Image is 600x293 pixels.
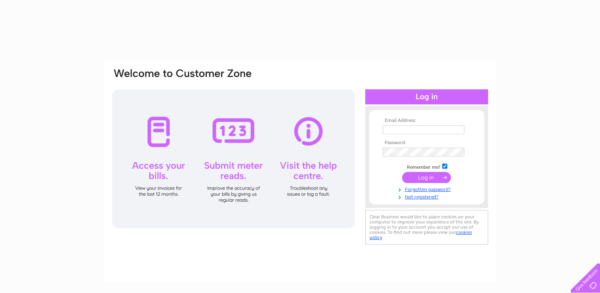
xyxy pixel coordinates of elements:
div: Clear Business would like to place cookies on your computer to improve your experience of the sit... [365,210,488,245]
th: Email Address: [381,118,473,123]
a: Forgotten password? [383,185,473,193]
a: Not registered? [383,193,473,200]
input: Submit [402,172,451,183]
th: Password: [381,140,473,146]
a: cookies policy [370,229,472,240]
td: Remember me? [381,162,473,170]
